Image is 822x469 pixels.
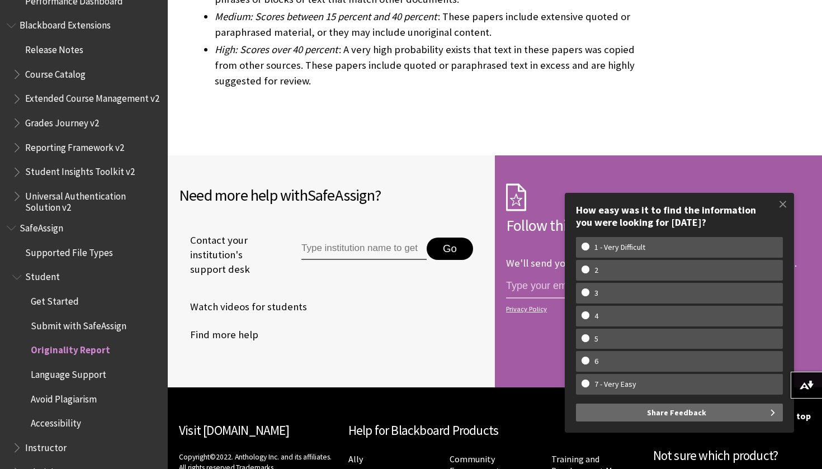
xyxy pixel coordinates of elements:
span: Universal Authentication Solution v2 [25,187,160,213]
w-span: 4 [582,311,611,321]
span: Reporting Framework v2 [25,138,124,153]
h2: Help for Blackboard Products [348,421,642,440]
span: Release Notes [25,40,83,55]
span: Instructor [25,438,67,453]
span: Grades Journey v2 [25,113,99,129]
span: Submit with SafeAssign [31,316,126,331]
span: Student [25,268,60,283]
nav: Book outline for Blackboard Extensions [7,16,161,214]
p: We'll send you an email each time we make an important change. [506,257,797,269]
span: Supported File Types [25,243,113,258]
w-span: 2 [582,266,611,275]
w-span: 5 [582,334,611,344]
button: Go [427,238,473,260]
a: Privacy Policy [506,305,807,313]
span: Avoid Plagiarism [31,390,97,405]
span: Contact your institution's support desk [179,233,276,277]
span: Course Catalog [25,65,86,80]
h2: Not sure which product? [653,446,811,466]
span: Accessibility [31,414,81,429]
span: Blackboard Extensions [20,16,111,31]
span: Medium: Scores between 15 percent and 40 percent [215,10,437,23]
w-span: 7 - Very Easy [582,380,649,389]
a: Watch videos for students [179,299,307,315]
span: Share Feedback [647,404,706,421]
li: : A very high probability exists that text in these papers was copied from other sources. These p... [215,42,645,89]
h2: Need more help with ? [179,183,484,207]
img: Subscription Icon [506,183,526,211]
a: Visit [DOMAIN_NAME] [179,422,289,438]
div: How easy was it to find the information you were looking for [DATE]? [576,204,783,228]
w-span: 3 [582,288,611,298]
input: Type institution name to get support [301,238,427,260]
li: : These papers include extensive quoted or paraphrased material, or they may include unoriginal c... [215,9,645,40]
button: Share Feedback [576,404,783,421]
input: email address [506,275,697,299]
a: Ally [348,453,363,465]
a: Find more help [179,326,258,343]
span: Originality Report [31,341,110,356]
h2: Follow this page! [506,214,811,237]
span: Student Insights Toolkit v2 [25,163,135,178]
span: Extended Course Management v2 [25,89,159,105]
span: High: Scores over 40 percent [215,43,338,56]
w-span: 1 - Very Difficult [582,243,658,252]
span: Language Support [31,365,106,380]
span: SafeAssign [308,185,375,205]
span: SafeAssign [20,219,63,234]
w-span: 6 [582,357,611,366]
span: Get Started [31,292,79,307]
